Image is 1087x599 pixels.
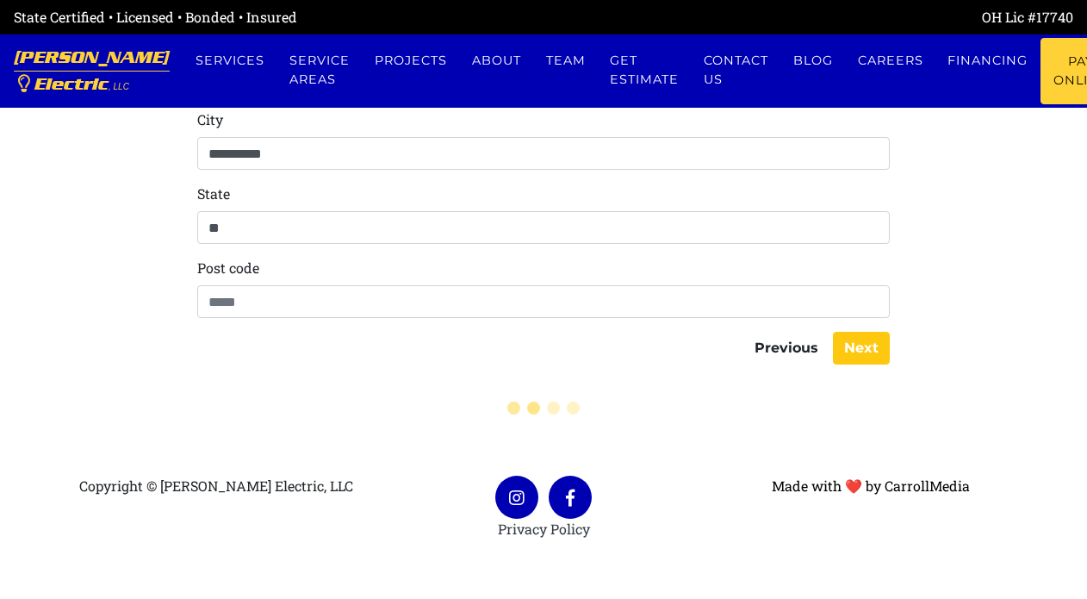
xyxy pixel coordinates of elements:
a: Contact us [692,38,781,103]
a: Blog [780,38,845,84]
a: Made with ❤ by CarrollMedia [772,477,970,495]
a: Service Areas [277,38,363,103]
label: Post code [197,258,259,278]
a: [PERSON_NAME] Electric, LLC [14,34,170,108]
span: Copyright © [PERSON_NAME] Electric, LLC [79,477,353,495]
a: Financing [935,38,1040,84]
a: Services [183,38,277,84]
label: City [197,109,223,130]
a: Privacy Policy [498,520,590,538]
div: State Certified • Licensed • Bonded • Insured [14,7,543,28]
a: Careers [845,38,935,84]
span: , LLC [109,82,129,91]
a: Get estimate [598,38,692,103]
div: OH Lic #17740 [543,7,1073,28]
label: State [197,184,230,204]
a: About [459,38,533,84]
a: Projects [363,38,460,84]
button: Next [833,332,890,365]
a: Team [533,38,598,84]
button: Previous [743,332,829,365]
